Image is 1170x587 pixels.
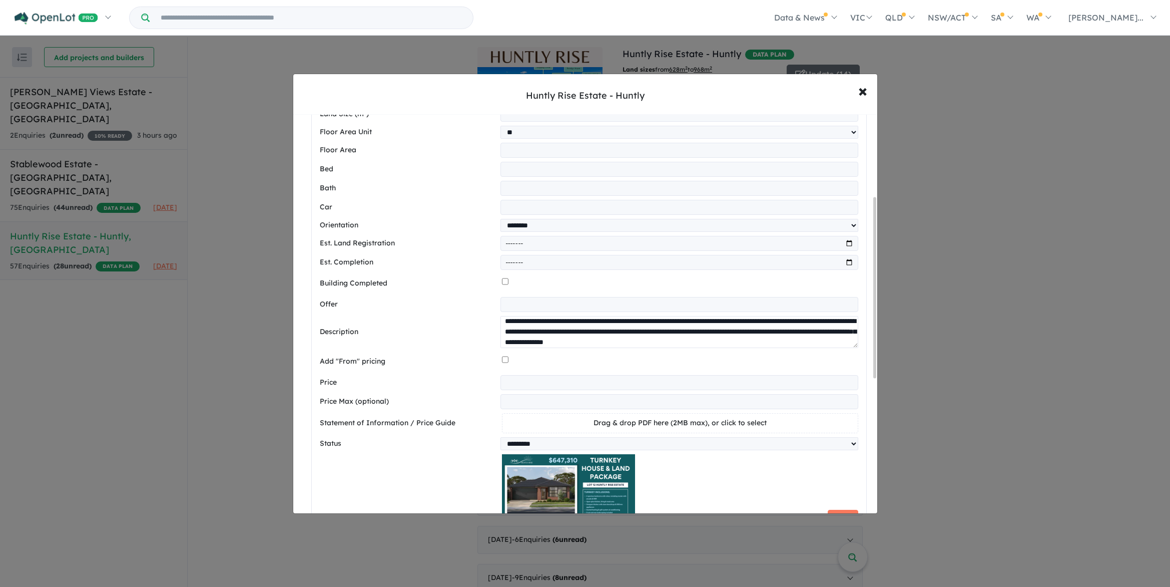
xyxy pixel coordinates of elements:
[320,377,497,389] label: Price
[320,163,497,175] label: Bed
[320,438,497,450] label: Status
[594,418,767,427] span: Drag & drop PDF here (2MB max), or click to select
[320,201,497,213] label: Car
[320,396,497,408] label: Price Max (optional)
[1068,13,1143,23] span: [PERSON_NAME]...
[320,237,497,249] label: Est. Land Registration
[320,108,497,120] label: Land Size (m²)
[320,356,498,368] label: Add "From" pricing
[526,89,645,102] div: Huntly Rise Estate - Huntly
[320,182,497,194] label: Bath
[828,510,858,524] button: Remove
[320,126,497,138] label: Floor Area Unit
[320,326,497,338] label: Description
[320,219,497,231] label: Orientation
[320,417,498,429] label: Statement of Information / Price Guide
[15,12,98,25] img: Openlot PRO Logo White
[320,277,498,289] label: Building Completed
[152,7,471,29] input: Try estate name, suburb, builder or developer
[320,256,497,268] label: Est. Completion
[320,299,497,311] label: Offer
[502,454,636,554] img: Huntly Rise Estate - Huntly - Lot 12
[858,80,867,101] span: ×
[320,144,497,156] label: Floor Area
